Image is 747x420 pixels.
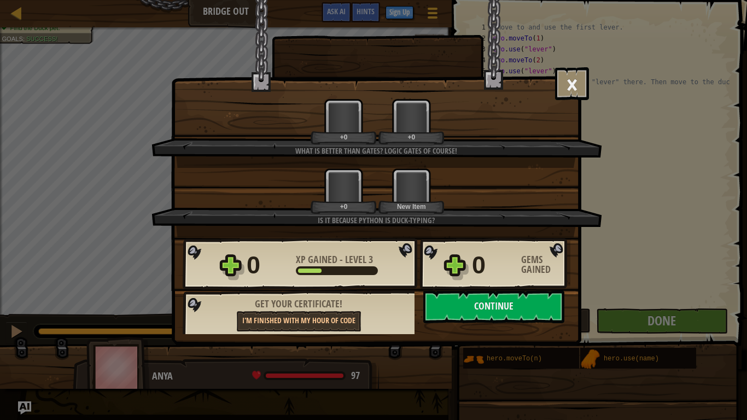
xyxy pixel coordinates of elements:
[237,311,361,331] a: I'm finished with my Hour of Code
[194,297,404,311] div: Get your certificate!
[203,215,548,226] div: Is it because Python is duck-typing?
[381,133,442,141] div: +0
[555,67,589,100] button: ×
[296,253,340,266] span: XP Gained
[381,202,442,211] div: New Item
[313,133,375,141] div: +0
[521,255,570,275] div: Gems Gained
[423,290,564,323] button: Continue
[313,202,375,211] div: +0
[472,248,515,283] div: 0
[296,255,373,265] div: -
[203,145,548,156] div: What is better than gates? Logic gates of course!
[369,253,373,266] span: 3
[343,253,369,266] span: Level
[247,248,289,283] div: 0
